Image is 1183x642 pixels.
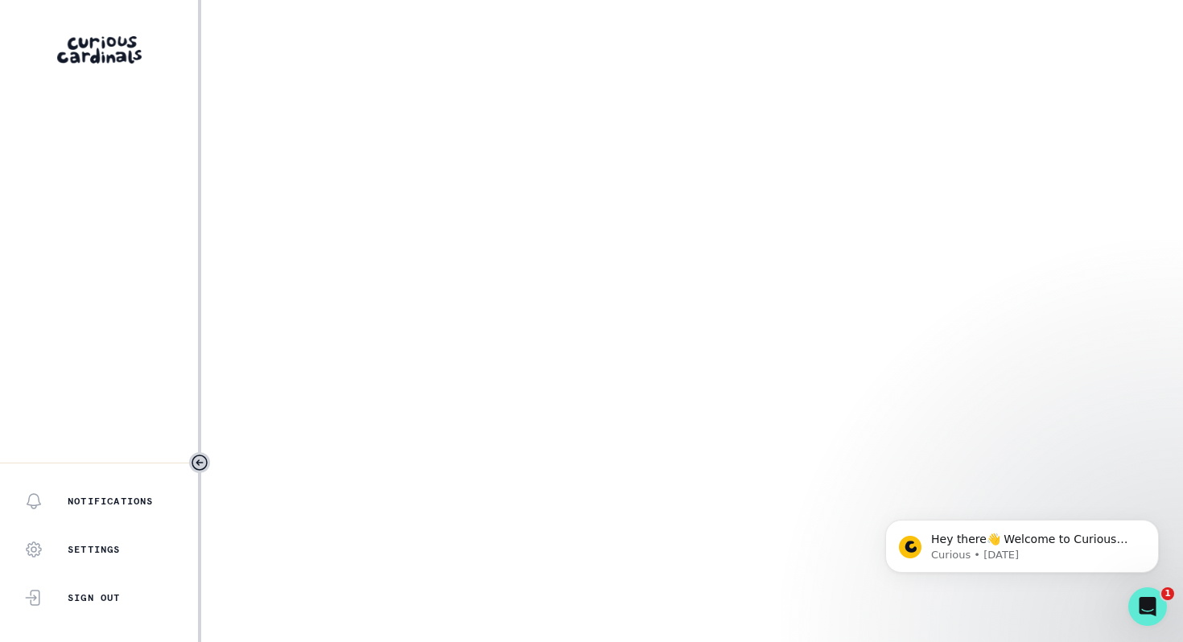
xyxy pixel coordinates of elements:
[1161,587,1174,600] span: 1
[70,62,278,76] p: Message from Curious, sent 5w ago
[189,452,210,473] button: Toggle sidebar
[68,591,121,604] p: Sign Out
[70,47,274,139] span: Hey there👋 Welcome to Curious Cardinals 🙌 Take a look around! If you have any questions or are ex...
[57,36,142,64] img: Curious Cardinals Logo
[861,486,1183,599] iframe: Intercom notifications message
[68,495,154,508] p: Notifications
[68,543,121,556] p: Settings
[1128,587,1167,626] iframe: Intercom live chat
